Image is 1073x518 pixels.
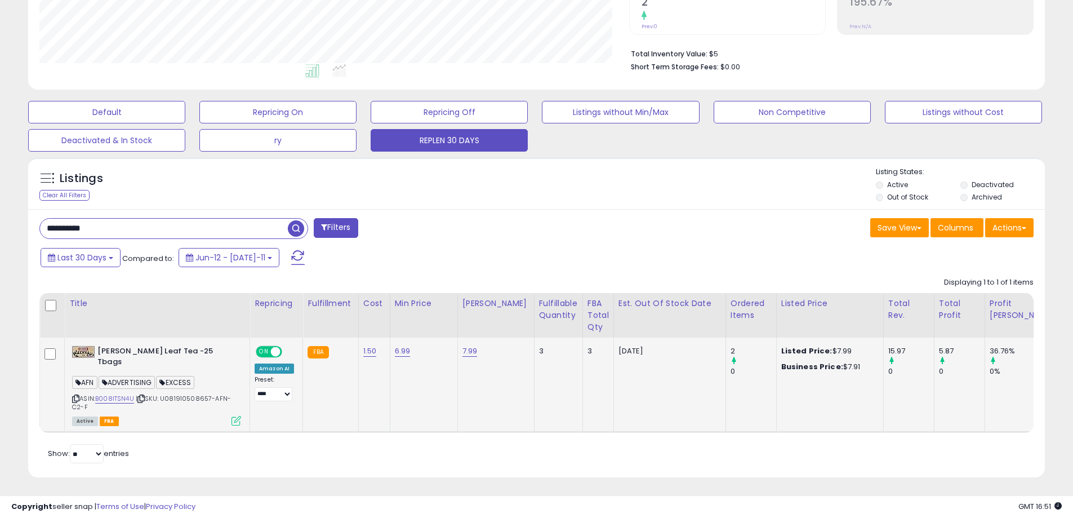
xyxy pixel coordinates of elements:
[99,376,155,389] span: ADVERTISING
[870,218,929,237] button: Save View
[28,129,185,152] button: Deactivated & In Stock
[781,298,879,309] div: Listed Price
[539,298,578,321] div: Fulfillable Quantity
[308,346,328,358] small: FBA
[939,298,980,321] div: Total Profit
[876,167,1045,178] p: Listing States:
[781,362,875,372] div: $7.91
[371,129,528,152] button: REPLEN 30 DAYS
[542,101,699,123] button: Listings without Min/Max
[69,298,245,309] div: Title
[314,218,358,238] button: Filters
[199,101,357,123] button: Repricing On
[195,252,265,263] span: Jun-12 - [DATE]-11
[972,192,1002,202] label: Archived
[462,346,478,357] a: 7.99
[849,23,871,30] small: Prev: N/A
[255,364,294,374] div: Amazon AI
[371,101,528,123] button: Repricing Off
[363,346,377,357] a: 1.50
[939,346,985,356] div: 5.87
[539,346,574,356] div: 3
[72,394,231,411] span: | SKU: U081910508657-AFN-C2-F
[97,346,234,370] b: [PERSON_NAME] Leaf Tea -25 Tbags
[781,346,875,356] div: $7.99
[781,361,843,372] b: Business Price:
[96,501,144,512] a: Terms of Use
[363,298,385,309] div: Cost
[156,376,194,389] span: EXCESS
[731,298,772,321] div: Ordered Items
[1018,501,1062,512] span: 2025-08-11 16:51 GMT
[395,346,411,357] a: 6.99
[72,417,98,426] span: All listings currently available for purchase on Amazon
[930,218,983,237] button: Columns
[888,366,934,377] div: 0
[631,62,719,72] b: Short Term Storage Fees:
[146,501,195,512] a: Privacy Policy
[72,376,97,389] span: AFN
[48,448,129,459] span: Show: entries
[57,252,106,263] span: Last 30 Days
[255,298,298,309] div: Repricing
[887,192,928,202] label: Out of Stock
[731,366,776,377] div: 0
[944,277,1034,288] div: Displaying 1 to 1 of 1 items
[11,502,195,512] div: seller snap | |
[939,366,985,377] div: 0
[631,46,1025,60] li: $5
[122,253,174,264] span: Compared to:
[587,298,609,333] div: FBA Total Qty
[631,49,707,59] b: Total Inventory Value:
[642,23,657,30] small: Prev: 0
[257,347,271,357] span: ON
[179,248,279,267] button: Jun-12 - [DATE]-11
[618,298,721,309] div: Est. Out Of Stock Date
[714,101,871,123] button: Non Competitive
[972,180,1014,189] label: Deactivated
[731,346,776,356] div: 2
[72,346,241,424] div: ASIN:
[395,298,453,309] div: Min Price
[281,347,299,357] span: OFF
[39,190,90,201] div: Clear All Filters
[985,218,1034,237] button: Actions
[60,171,103,187] h5: Listings
[888,298,929,321] div: Total Rev.
[41,248,121,267] button: Last 30 Days
[990,298,1057,321] div: Profit [PERSON_NAME]
[308,298,353,309] div: Fulfillment
[885,101,1042,123] button: Listings without Cost
[28,101,185,123] button: Default
[255,376,294,401] div: Preset:
[587,346,605,356] div: 3
[888,346,934,356] div: 15.97
[720,61,740,72] span: $0.00
[462,298,529,309] div: [PERSON_NAME]
[72,346,95,358] img: 41h10Z6yKTL._SL40_.jpg
[781,346,832,356] b: Listed Price:
[618,346,717,356] p: [DATE]
[938,222,973,233] span: Columns
[990,346,1061,356] div: 36.76%
[95,394,134,404] a: B008ITSN4U
[887,180,908,189] label: Active
[11,501,52,512] strong: Copyright
[990,366,1061,377] div: 0%
[199,129,357,152] button: ry
[100,417,119,426] span: FBA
